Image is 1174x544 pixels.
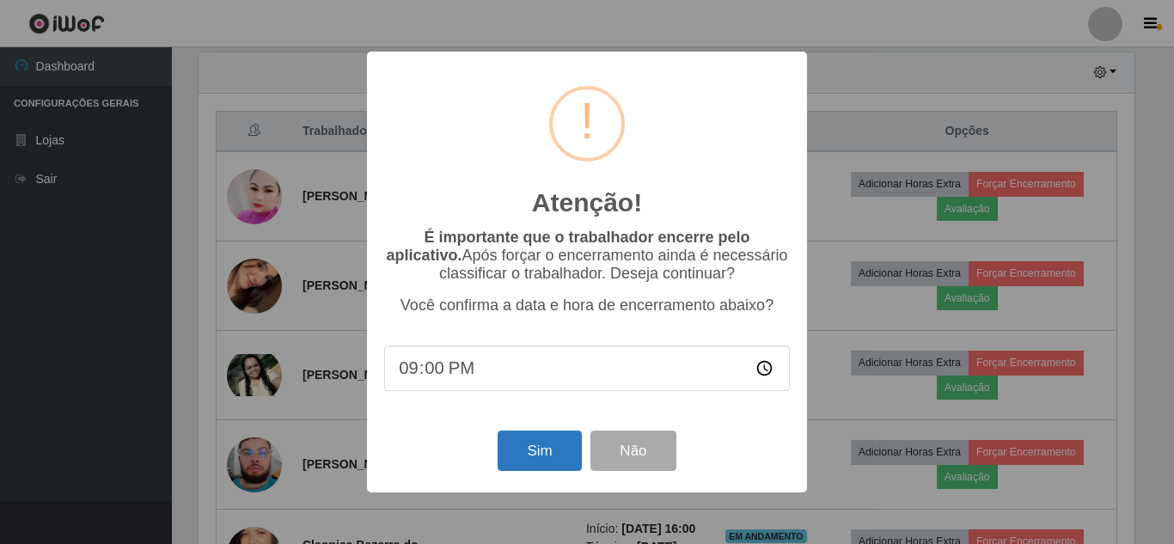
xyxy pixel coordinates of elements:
[384,229,790,283] p: Após forçar o encerramento ainda é necessário classificar o trabalhador. Deseja continuar?
[384,296,790,315] p: Você confirma a data e hora de encerramento abaixo?
[532,187,642,218] h2: Atenção!
[590,431,676,471] button: Não
[498,431,581,471] button: Sim
[386,229,749,264] b: É importante que o trabalhador encerre pelo aplicativo.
